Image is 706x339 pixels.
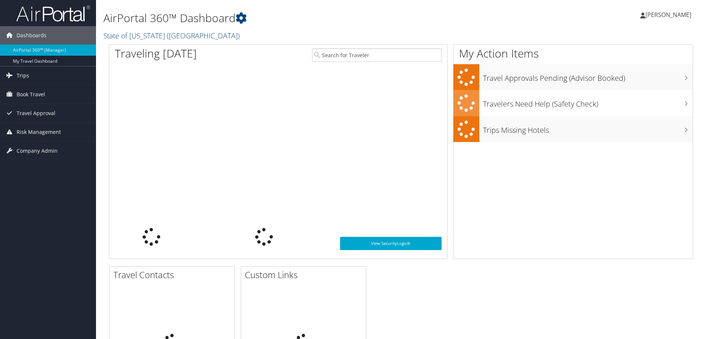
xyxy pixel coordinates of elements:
[17,66,29,85] span: Trips
[16,5,90,22] img: airportal-logo.png
[645,11,691,19] span: [PERSON_NAME]
[17,85,45,104] span: Book Travel
[453,116,693,142] a: Trips Missing Hotels
[115,46,197,61] h1: Traveling [DATE]
[312,48,442,62] input: Search for Traveler
[17,142,58,160] span: Company Admin
[103,10,500,26] h1: AirPortal 360™ Dashboard
[483,95,693,109] h3: Travelers Need Help (Safety Check)
[453,64,693,90] a: Travel Approvals Pending (Advisor Booked)
[113,269,234,281] h2: Travel Contacts
[640,4,699,26] a: [PERSON_NAME]
[245,269,366,281] h2: Custom Links
[453,46,693,61] h1: My Action Items
[103,31,241,41] a: State of [US_STATE] ([GEOGRAPHIC_DATA])
[17,123,61,141] span: Risk Management
[483,69,693,83] h3: Travel Approvals Pending (Advisor Booked)
[483,121,693,135] h3: Trips Missing Hotels
[17,26,47,45] span: Dashboards
[340,237,442,250] a: View SecurityLogic®
[453,90,693,116] a: Travelers Need Help (Safety Check)
[17,104,55,122] span: Travel Approval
